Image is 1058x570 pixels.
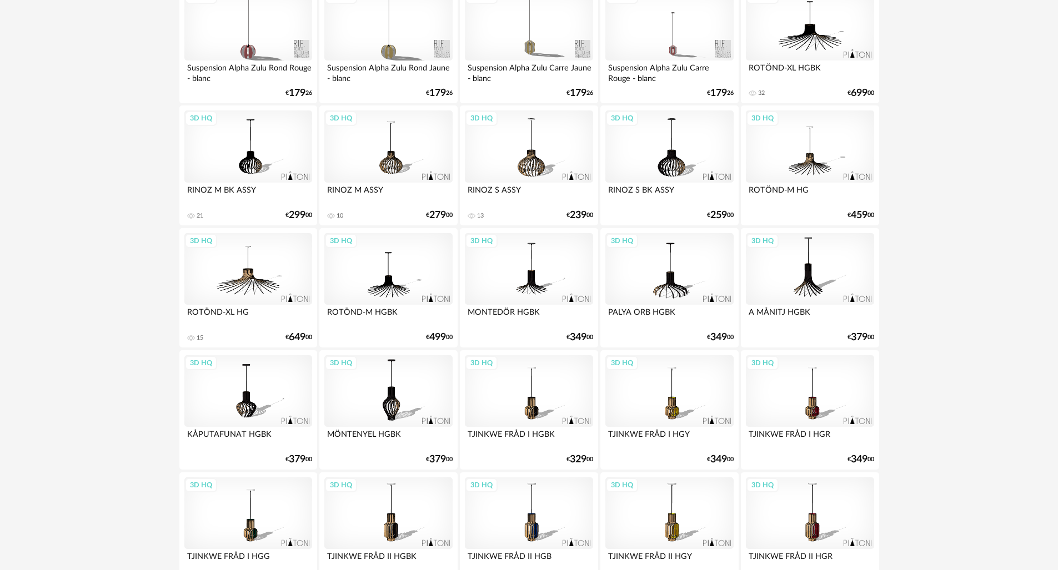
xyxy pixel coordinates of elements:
[324,305,452,327] div: ROTÖND-M HGBK
[426,456,453,463] div: € 00
[465,305,593,327] div: MONTEDÖR HGBK
[606,478,638,492] div: 3D HQ
[325,478,357,492] div: 3D HQ
[319,105,457,225] a: 3D HQ RINOZ M ASSY 10 €27900
[851,334,868,341] span: 379
[337,212,343,220] div: 10
[325,111,357,125] div: 3D HQ
[746,478,779,492] div: 3D HQ
[324,60,452,83] div: Suspension Alpha Zulu Rond Jaune - blanc
[185,111,217,125] div: 3D HQ
[324,183,452,205] div: RINOZ M ASSY
[600,105,738,225] a: 3D HQ RINOZ S BK ASSY €25900
[851,89,868,97] span: 699
[184,60,312,83] div: Suspension Alpha Zulu Rond Rouge - blanc
[197,212,203,220] div: 21
[465,478,498,492] div: 3D HQ
[710,211,727,219] span: 259
[465,356,498,370] div: 3D HQ
[606,356,638,370] div: 3D HQ
[460,105,598,225] a: 3D HQ RINOZ S ASSY 13 €23900
[570,211,586,219] span: 239
[605,60,733,83] div: Suspension Alpha Zulu Carre Rouge - blanc
[465,234,498,248] div: 3D HQ
[185,234,217,248] div: 3D HQ
[179,105,317,225] a: 3D HQ RINOZ M BK ASSY 21 €29900
[289,89,305,97] span: 179
[184,183,312,205] div: RINOZ M BK ASSY
[606,234,638,248] div: 3D HQ
[197,334,203,342] div: 15
[710,89,727,97] span: 179
[325,234,357,248] div: 3D HQ
[570,334,586,341] span: 349
[429,456,446,463] span: 379
[566,89,593,97] div: € 26
[848,211,874,219] div: € 00
[285,211,312,219] div: € 00
[707,334,734,341] div: € 00
[707,456,734,463] div: € 00
[746,183,874,205] div: ROTÖND-M HG
[741,350,879,470] a: 3D HQ TJINKWE FRÅD I HGR €34900
[460,228,598,348] a: 3D HQ MONTEDÖR HGBK €34900
[848,89,874,97] div: € 00
[600,228,738,348] a: 3D HQ PALYA ORB HGBK €34900
[570,456,586,463] span: 329
[570,89,586,97] span: 179
[707,211,734,219] div: € 00
[848,456,874,463] div: € 00
[605,427,733,449] div: TJINKWE FRÅD I HGY
[289,334,305,341] span: 649
[477,212,484,220] div: 13
[319,228,457,348] a: 3D HQ ROTÖND-M HGBK €49900
[426,89,453,97] div: € 26
[179,228,317,348] a: 3D HQ ROTÖND-XL HG 15 €64900
[741,105,879,225] a: 3D HQ ROTÖND-M HG €45900
[325,356,357,370] div: 3D HQ
[746,305,874,327] div: A MÅNITJ HGBK
[324,427,452,449] div: MÖNTENYEL HGBK
[746,234,779,248] div: 3D HQ
[465,111,498,125] div: 3D HQ
[465,183,593,205] div: RINOZ S ASSY
[746,427,874,449] div: TJINKWE FRÅD I HGR
[285,334,312,341] div: € 00
[429,334,446,341] span: 499
[605,305,733,327] div: PALYA ORB HGBK
[319,350,457,470] a: 3D HQ MÖNTENYEL HGBK €37900
[758,89,765,97] div: 32
[179,350,317,470] a: 3D HQ KÅPUTAFUNAT HGBK €37900
[465,60,593,83] div: Suspension Alpha Zulu Carre Jaune - blanc
[707,89,734,97] div: € 26
[851,211,868,219] span: 459
[426,334,453,341] div: € 00
[289,211,305,219] span: 299
[710,334,727,341] span: 349
[605,183,733,205] div: RINOZ S BK ASSY
[426,211,453,219] div: € 00
[460,350,598,470] a: 3D HQ TJINKWE FRÅD I HGBK €32900
[741,228,879,348] a: 3D HQ A MÅNITJ HGBK €37900
[289,456,305,463] span: 379
[746,111,779,125] div: 3D HQ
[851,456,868,463] span: 349
[285,89,312,97] div: € 26
[184,427,312,449] div: KÅPUTAFUNAT HGBK
[606,111,638,125] div: 3D HQ
[746,356,779,370] div: 3D HQ
[285,456,312,463] div: € 00
[429,89,446,97] span: 179
[566,456,593,463] div: € 00
[566,334,593,341] div: € 00
[566,211,593,219] div: € 00
[746,60,874,83] div: ROTÖND-XL HGBK
[185,356,217,370] div: 3D HQ
[848,334,874,341] div: € 00
[600,350,738,470] a: 3D HQ TJINKWE FRÅD I HGY €34900
[184,305,312,327] div: ROTÖND-XL HG
[429,211,446,219] span: 279
[185,478,217,492] div: 3D HQ
[710,456,727,463] span: 349
[465,427,593,449] div: TJINKWE FRÅD I HGBK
